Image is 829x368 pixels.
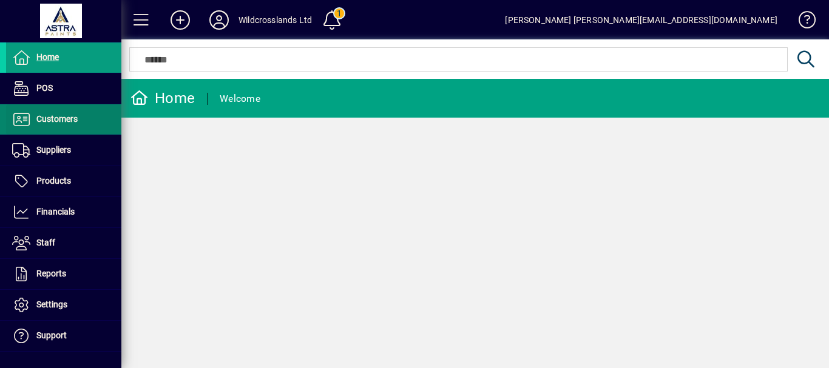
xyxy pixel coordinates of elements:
div: Welcome [220,89,260,109]
a: Products [6,166,121,196]
span: Products [36,176,71,186]
span: Financials [36,207,75,216]
a: Customers [6,104,121,135]
a: Knowledge Base [790,2,814,42]
a: Financials [6,197,121,227]
div: Home [130,89,195,108]
span: Home [36,52,59,62]
button: Add [161,9,200,31]
a: Support [6,321,121,351]
div: [PERSON_NAME] [PERSON_NAME][EMAIL_ADDRESS][DOMAIN_NAME] [505,10,777,30]
span: Support [36,330,67,340]
span: Staff [36,238,55,247]
a: Staff [6,228,121,258]
a: Settings [6,290,121,320]
span: POS [36,83,53,93]
a: POS [6,73,121,104]
button: Profile [200,9,239,31]
span: Customers [36,114,78,124]
span: Suppliers [36,145,71,155]
a: Suppliers [6,135,121,166]
a: Reports [6,259,121,289]
span: Reports [36,269,66,278]
div: Wildcrosslands Ltd [239,10,312,30]
span: Settings [36,299,67,309]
